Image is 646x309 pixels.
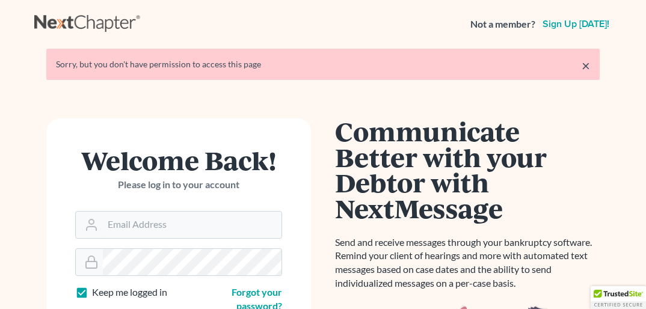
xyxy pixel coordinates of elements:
[103,212,281,238] input: Email Address
[92,286,167,299] label: Keep me logged in
[470,17,535,31] strong: Not a member?
[75,178,282,192] p: Please log in to your account
[75,147,282,173] h1: Welcome Back!
[591,286,646,309] div: TrustedSite Certified
[582,58,590,73] a: ×
[335,236,600,290] p: Send and receive messages through your bankruptcy software. Remind your client of hearings and mo...
[540,19,612,29] a: Sign up [DATE]!
[335,118,600,221] h1: Communicate Better with your Debtor with NextMessage
[56,58,590,70] div: Sorry, but you don't have permission to access this page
